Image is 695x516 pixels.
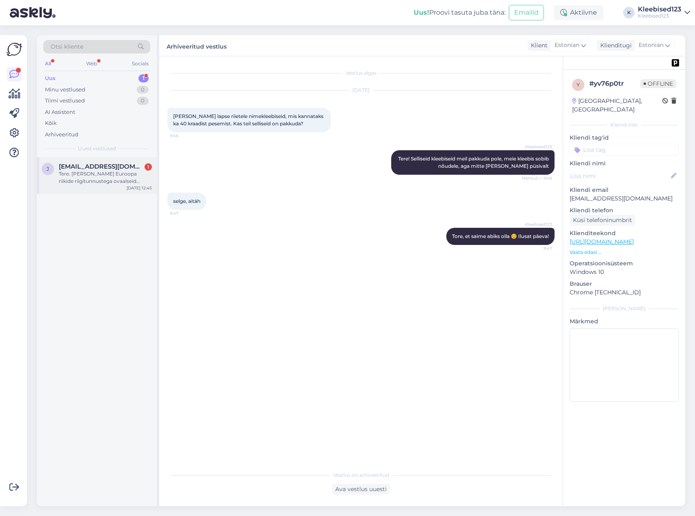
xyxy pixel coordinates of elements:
div: # yv76p0tr [589,79,640,89]
span: selge, aitäh [173,198,200,204]
div: Vestlus algas [167,69,555,77]
div: 0 [137,86,149,94]
span: Offline [640,79,676,88]
p: Windows 10 [570,268,679,276]
div: Klient [528,41,548,50]
div: K [623,7,635,18]
span: Otsi kliente [51,42,83,51]
div: Klienditugi [597,41,632,50]
div: Küsi telefoninumbrit [570,215,635,226]
div: 1 [138,74,149,82]
span: Kleebised123 [521,221,552,227]
div: Uus [45,74,56,82]
span: Vestlus on arhiveeritud [333,472,389,479]
div: Tiimi vestlused [45,97,85,105]
p: Chrome [TECHNICAL_ID] [570,288,679,297]
a: [URL][DOMAIN_NAME] [570,238,634,245]
p: Kliendi telefon [570,206,679,215]
span: Estonian [555,41,579,50]
div: Minu vestlused [45,86,85,94]
div: [PERSON_NAME] [570,305,679,312]
p: [EMAIL_ADDRESS][DOMAIN_NAME] [570,194,679,203]
div: 0 [137,97,149,105]
div: Arhiveeritud [45,131,78,139]
input: Lisa nimi [570,171,669,180]
div: Kõik [45,119,57,127]
div: All [43,58,53,69]
span: juhan.valba@gmail.com [59,163,144,170]
p: Kliendi nimi [570,159,679,168]
span: y [577,82,580,88]
div: [DATE] [167,87,555,94]
p: Operatsioonisüsteem [570,259,679,268]
div: Aktiivne [554,5,604,20]
div: Proovi tasuta juba täna: [414,8,506,18]
span: 9:46 [170,133,200,139]
label: Arhiveeritud vestlus [167,40,227,51]
a: Kleebised123Kleebised123 [638,6,690,19]
p: Kliendi email [570,186,679,194]
span: 9:47 [521,245,552,251]
div: Ava vestlus uuesti [332,484,390,495]
div: Tere. [PERSON_NAME] Euroopa riikide riigitunnustega ovaalseid kleebiseid 8laius ca 10cm, autole k... [59,170,152,185]
span: Nähtud ✓ 9:46 [521,175,552,181]
span: 9:47 [170,210,200,216]
p: Märkmed [570,317,679,326]
img: Askly Logo [7,42,22,57]
div: 1 [145,163,152,171]
div: Kleebised123 [638,13,681,19]
span: Uued vestlused [78,145,116,152]
b: Uus! [414,9,429,16]
span: Estonian [639,41,664,50]
div: Kleebised123 [638,6,681,13]
p: Brauser [570,280,679,288]
div: Kliendi info [570,121,679,129]
div: Socials [130,58,150,69]
button: Emailid [509,5,544,20]
input: Lisa tag [570,144,679,156]
p: Klienditeekond [570,229,679,238]
div: AI Assistent [45,108,75,116]
p: Vaata edasi ... [570,249,679,256]
span: [PERSON_NAME] lapse riietele nimekleebiseid, mis kannataks ka 40 kraadist pesemist. Kas teil sell... [173,113,325,127]
img: pd [672,59,679,67]
p: Kliendi tag'id [570,133,679,142]
div: [GEOGRAPHIC_DATA], [GEOGRAPHIC_DATA] [572,97,662,114]
span: Kleebised123 [521,144,552,150]
div: [DATE] 12:45 [127,185,152,191]
span: Tere! Selliseid kleebiseid meil pakkuda pole, meie kleebis sobib nõudele, aga mitte [PERSON_NAME]... [398,156,550,169]
span: Tore, et saime abiks olla 😊 Ilusat päeva! [452,233,549,239]
div: Web [85,58,99,69]
span: j [47,166,49,172]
